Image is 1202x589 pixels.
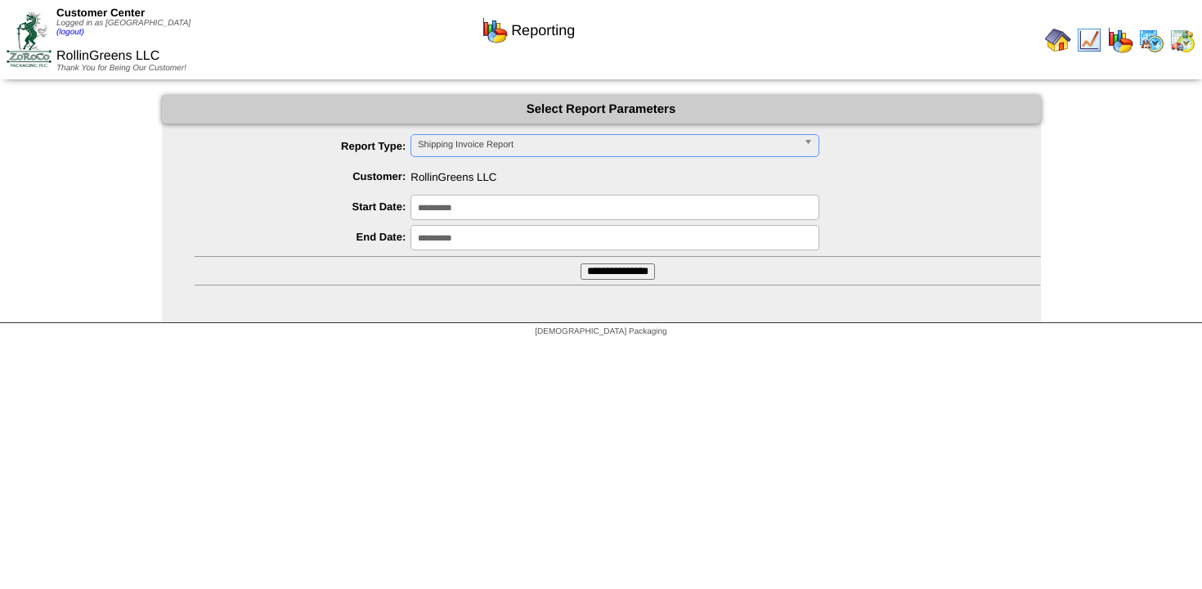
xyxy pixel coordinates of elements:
img: calendarinout.gif [1169,27,1195,53]
img: graph.gif [482,17,508,43]
div: Select Report Parameters [162,95,1041,124]
span: RollinGreens LLC [195,164,1041,183]
span: RollinGreens LLC [56,49,159,63]
a: (logout) [56,28,84,37]
label: Report Type: [195,140,411,152]
label: Customer: [195,170,411,182]
span: Reporting [511,22,575,39]
img: graph.gif [1107,27,1133,53]
img: ZoRoCo_Logo(Green%26Foil)%20jpg.webp [7,12,52,67]
img: home.gif [1045,27,1071,53]
label: Start Date: [195,200,411,213]
span: Shipping Invoice Report [418,135,797,155]
img: calendarprod.gif [1138,27,1164,53]
span: Thank You for Being Our Customer! [56,64,186,73]
label: End Date: [195,231,411,243]
img: line_graph.gif [1076,27,1102,53]
span: [DEMOGRAPHIC_DATA] Packaging [535,327,666,336]
span: Logged in as [GEOGRAPHIC_DATA] [56,19,191,37]
span: Customer Center [56,7,145,19]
